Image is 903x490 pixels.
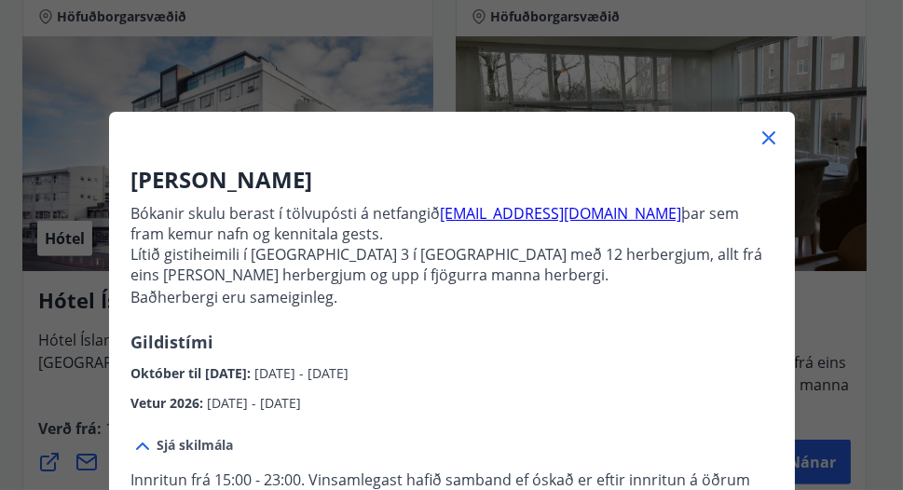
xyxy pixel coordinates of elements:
[131,364,255,382] span: Október til [DATE] :
[131,394,208,412] span: Vetur 2026 :
[157,436,234,455] span: Sjá skilmála
[441,203,682,224] a: [EMAIL_ADDRESS][DOMAIN_NAME]
[131,244,773,307] p: Lítið gistiheimili í [GEOGRAPHIC_DATA] 3 í [GEOGRAPHIC_DATA] með 12 herbergjum, allt frá eins [PE...
[208,394,302,412] span: [DATE] - [DATE]
[131,331,214,353] span: Gildistími
[131,203,773,244] p: Bókanir skulu berast í tölvupósti á netfangið þar sem fram kemur nafn og kennitala gests.
[255,364,349,382] span: [DATE] - [DATE]
[131,164,773,196] h3: [PERSON_NAME]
